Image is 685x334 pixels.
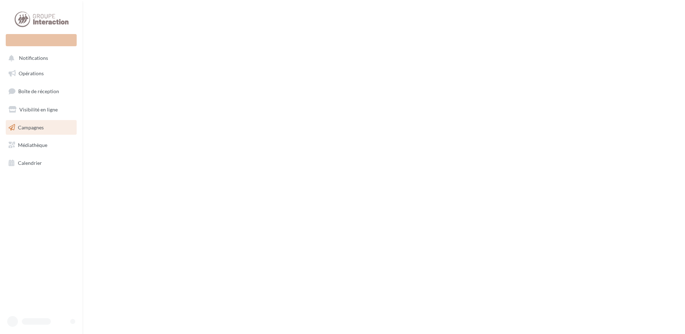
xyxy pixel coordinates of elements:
span: Notifications [19,55,48,61]
span: Campagnes [18,124,44,130]
span: Opérations [19,70,44,76]
span: Médiathèque [18,142,47,148]
span: Visibilité en ligne [19,106,58,113]
a: Boîte de réception [4,83,78,99]
span: Boîte de réception [18,88,59,94]
span: Calendrier [18,160,42,166]
a: Visibilité en ligne [4,102,78,117]
a: Opérations [4,66,78,81]
div: Nouvelle campagne [6,34,77,46]
a: Calendrier [4,156,78,171]
a: Campagnes [4,120,78,135]
a: Médiathèque [4,138,78,153]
